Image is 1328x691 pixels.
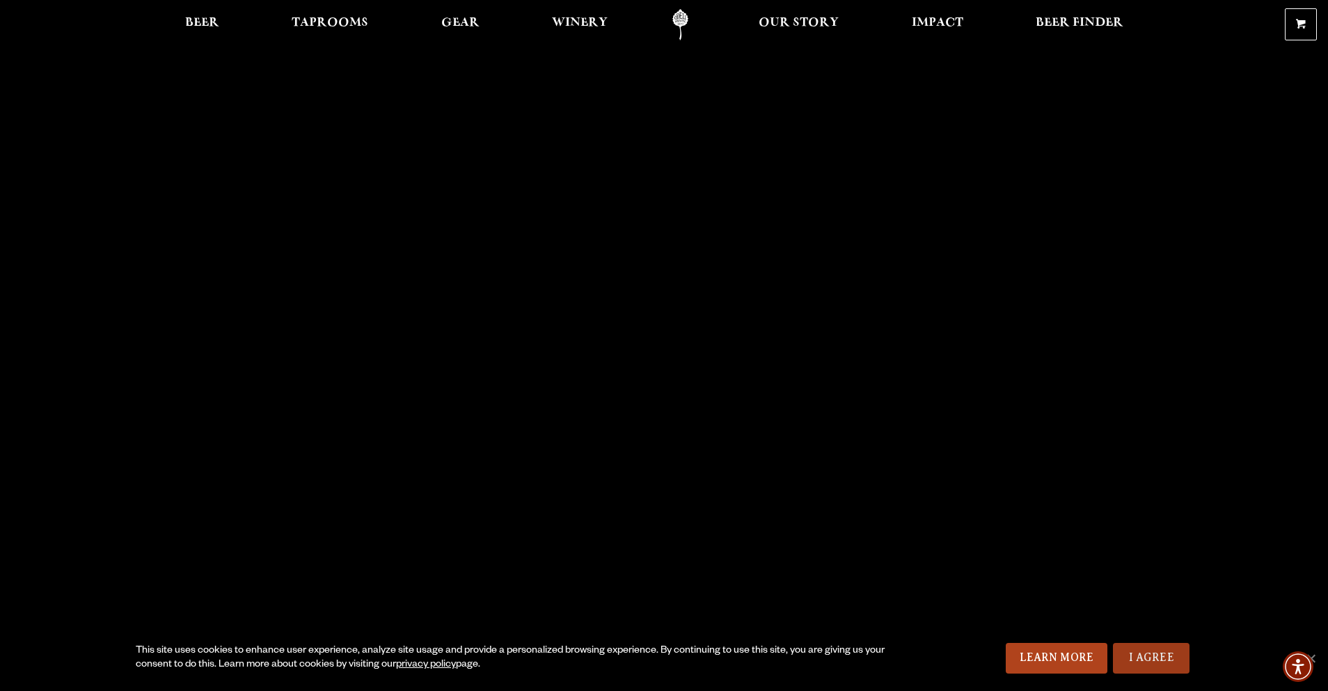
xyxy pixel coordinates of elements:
span: Our Story [759,17,839,29]
a: privacy policy [396,660,456,671]
a: Impact [903,9,972,40]
span: Taprooms [292,17,368,29]
span: Impact [912,17,963,29]
a: Our Story [750,9,848,40]
a: Winery [543,9,617,40]
span: Beer Finder [1036,17,1123,29]
a: I Agree [1113,643,1189,674]
span: Gear [441,17,480,29]
div: Accessibility Menu [1283,651,1313,682]
a: Beer Finder [1027,9,1132,40]
a: Gear [432,9,489,40]
div: This site uses cookies to enhance user experience, analyze site usage and provide a personalized ... [136,644,891,672]
a: Learn More [1006,643,1108,674]
a: Taprooms [283,9,377,40]
span: Beer [185,17,219,29]
span: Winery [552,17,608,29]
a: Odell Home [654,9,706,40]
a: Beer [176,9,228,40]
